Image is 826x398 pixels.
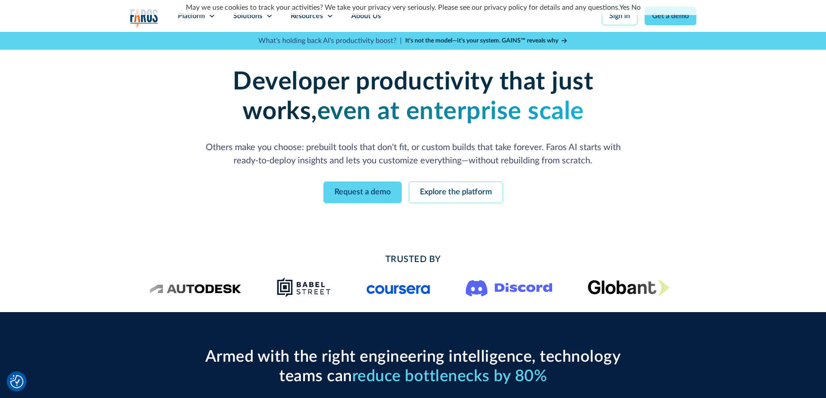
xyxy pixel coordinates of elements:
strong: It’s not the model—it’s your system. GAINS™ reveals why [405,38,558,44]
img: Logo of the analytics and reporting company Faros. [130,9,158,27]
h2: Armed with the right engineering intelligence, technology teams can [201,348,626,386]
a: Explore the platform [409,182,503,203]
img: Logo of the design software company Autodesk. [149,282,241,294]
div: Platform [178,11,205,21]
a: Sign in [602,7,638,25]
a: home [130,9,158,27]
img: Logo of the online learning platform Coursera. [366,280,430,294]
img: Logo of the communication platform Discord. [465,278,552,297]
a: Get a demo [645,7,696,25]
img: Revisit consent button [10,375,23,388]
img: Babel Street logo png [277,277,331,298]
h2: Trusted By [201,253,626,266]
div: Solutions [233,11,262,21]
a: No [631,4,641,11]
p: Others make you choose: prebuilt tools that don't fit, or custom builds that take forever. Faros ... [201,141,626,167]
div: Resources [291,11,323,21]
strong: Developer productivity that just works, [233,70,593,124]
a: Request a demo [323,182,402,203]
strong: even at enterprise scale [317,99,584,124]
p: What's holding back AI's productivity boost? | [258,35,402,46]
button: Cookie Settings [10,375,23,388]
a: Yes [619,4,630,11]
span: reduce bottlenecks by 80% [352,368,547,384]
a: It’s not the model—it’s your system. GAINS™ reveals why [405,36,568,46]
img: Globant's logo [588,279,669,296]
